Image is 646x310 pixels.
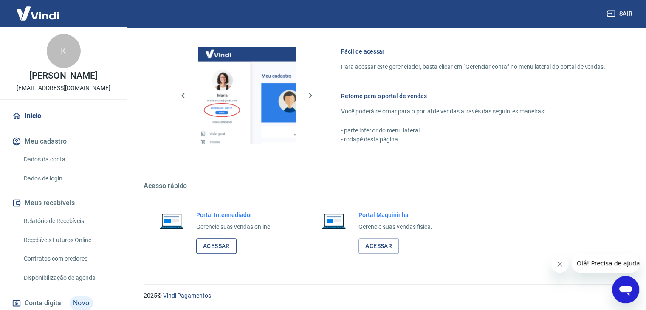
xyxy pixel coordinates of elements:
a: Relatório de Recebíveis [20,212,117,230]
a: Dados de login [20,170,117,187]
p: Você poderá retornar para o portal de vendas através das seguintes maneiras: [341,107,605,116]
p: Gerencie suas vendas online. [196,223,272,231]
a: Acessar [196,238,237,254]
p: Para acessar este gerenciador, basta clicar em “Gerenciar conta” no menu lateral do portal de ven... [341,62,605,71]
p: [EMAIL_ADDRESS][DOMAIN_NAME] [17,84,110,93]
a: Vindi Pagamentos [163,292,211,299]
h6: Portal Maquininha [358,211,432,219]
p: 2025 © [144,291,626,300]
h6: Retorne para o portal de vendas [341,92,605,100]
a: Contratos com credores [20,250,117,268]
span: Novo [70,296,93,310]
p: - parte inferior do menu lateral [341,126,605,135]
p: - rodapé desta página [341,135,605,144]
img: Imagem de um notebook aberto [316,211,352,231]
iframe: Fechar mensagem [551,256,568,273]
button: Sair [605,6,636,22]
p: [PERSON_NAME] [29,71,97,80]
img: Imagem da dashboard mostrando o botão de gerenciar conta na sidebar no lado esquerdo [198,47,296,144]
p: Gerencie suas vendas física. [358,223,432,231]
span: Conta digital [25,297,63,309]
button: Meus recebíveis [10,194,117,212]
a: Início [10,107,117,125]
img: Imagem de um notebook aberto [154,211,189,231]
a: Recebíveis Futuros Online [20,231,117,249]
img: Vindi [10,0,65,26]
button: Meu cadastro [10,132,117,151]
h6: Portal Intermediador [196,211,272,219]
a: Acessar [358,238,399,254]
a: Disponibilização de agenda [20,269,117,287]
iframe: Mensagem da empresa [572,254,639,273]
span: Olá! Precisa de ajuda? [5,6,71,13]
div: K [47,34,81,68]
a: Dados da conta [20,151,117,168]
iframe: Botão para abrir a janela de mensagens [612,276,639,303]
h5: Acesso rápido [144,182,626,190]
h6: Fácil de acessar [341,47,605,56]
